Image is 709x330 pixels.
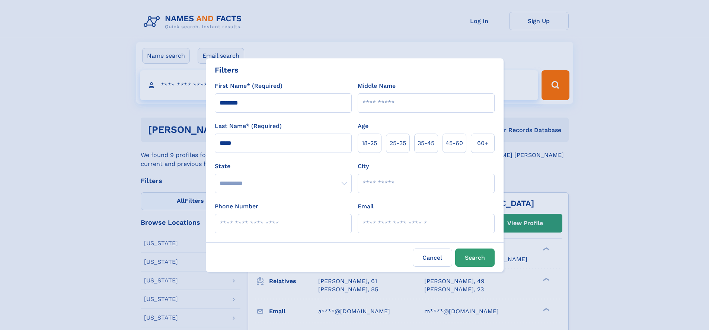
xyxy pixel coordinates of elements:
label: First Name* (Required) [215,81,282,90]
label: Middle Name [358,81,396,90]
label: City [358,162,369,171]
label: Age [358,122,368,131]
label: Email [358,202,374,211]
button: Search [455,249,495,267]
span: 18‑25 [362,139,377,148]
span: 45‑60 [445,139,463,148]
label: State [215,162,352,171]
span: 25‑35 [390,139,406,148]
span: 35‑45 [418,139,434,148]
label: Phone Number [215,202,258,211]
label: Cancel [413,249,452,267]
span: 60+ [477,139,488,148]
div: Filters [215,64,239,76]
label: Last Name* (Required) [215,122,282,131]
